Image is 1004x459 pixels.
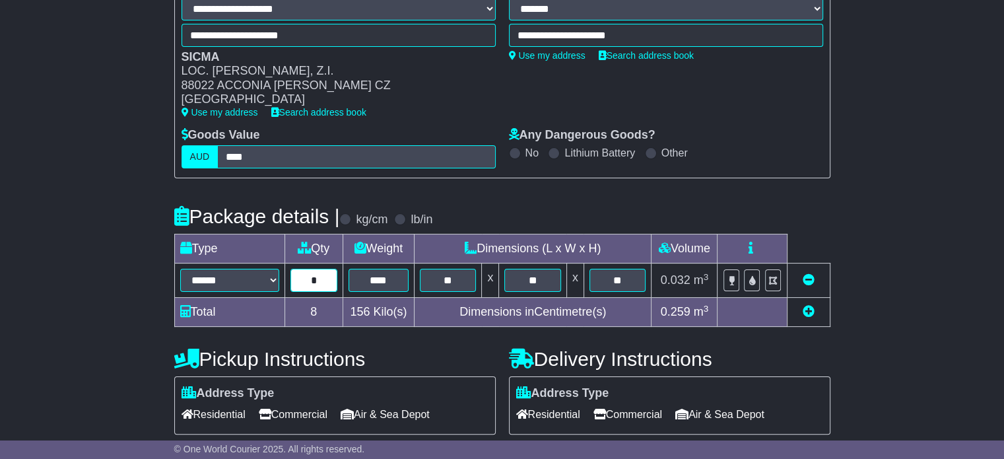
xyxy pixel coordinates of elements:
[343,234,414,264] td: Weight
[259,404,327,425] span: Commercial
[661,147,688,159] label: Other
[174,444,365,454] span: © One World Courier 2025. All rights reserved.
[803,273,815,287] a: Remove this item
[704,304,709,314] sup: 3
[566,264,584,298] td: x
[174,298,284,327] td: Total
[652,234,718,264] td: Volume
[343,298,414,327] td: Kilo(s)
[174,205,340,227] h4: Package details |
[593,404,662,425] span: Commercial
[182,145,218,168] label: AUD
[182,50,483,65] div: SICMA
[803,305,815,318] a: Add new item
[350,305,370,318] span: 156
[182,128,260,143] label: Goods Value
[661,273,690,287] span: 0.032
[516,386,609,401] label: Address Type
[174,234,284,264] td: Type
[174,348,496,370] h4: Pickup Instructions
[564,147,635,159] label: Lithium Battery
[704,272,709,282] sup: 3
[271,107,366,118] a: Search address book
[284,234,343,264] td: Qty
[414,298,651,327] td: Dimensions in Centimetre(s)
[284,298,343,327] td: 8
[694,273,709,287] span: m
[414,234,651,264] td: Dimensions (L x W x H)
[341,404,430,425] span: Air & Sea Depot
[509,50,586,61] a: Use my address
[675,404,764,425] span: Air & Sea Depot
[694,305,709,318] span: m
[509,128,655,143] label: Any Dangerous Goods?
[599,50,694,61] a: Search address book
[182,404,246,425] span: Residential
[182,107,258,118] a: Use my address
[525,147,539,159] label: No
[509,348,830,370] h4: Delivery Instructions
[482,264,499,298] td: x
[182,386,275,401] label: Address Type
[182,79,483,107] div: 88022 ACCONIA [PERSON_NAME] CZ [GEOGRAPHIC_DATA]
[516,404,580,425] span: Residential
[356,213,387,227] label: kg/cm
[182,64,483,79] div: LOC. [PERSON_NAME], Z.I.
[661,305,690,318] span: 0.259
[411,213,432,227] label: lb/in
